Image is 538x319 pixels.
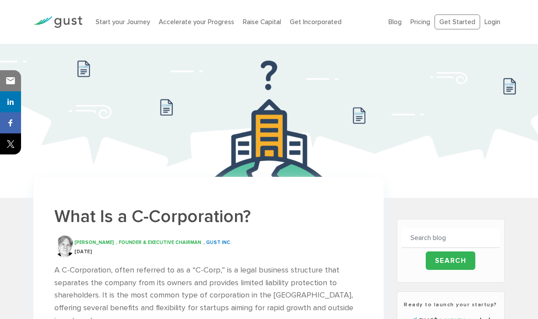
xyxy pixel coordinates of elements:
[116,240,201,245] span: , FOUNDER & EXECUTIVE CHAIRMAN
[243,18,281,26] a: Raise Capital
[203,240,232,245] span: , GUST INC.
[290,18,342,26] a: Get Incorporated
[388,18,402,26] a: Blog
[410,18,430,26] a: Pricing
[402,301,500,308] h3: Ready to launch your startup?
[54,235,75,257] img: David Rose
[54,205,362,228] h1: What Is a C-Corporation?
[485,18,500,26] a: Login
[96,18,150,26] a: Start your Journey
[33,16,82,28] img: Gust Logo
[75,249,92,254] span: [DATE]
[426,251,476,270] input: Search
[159,18,234,26] a: Accelerate your Progress
[402,228,500,248] input: Search blog
[435,14,480,30] a: Get Started
[75,240,114,245] span: [PERSON_NAME]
